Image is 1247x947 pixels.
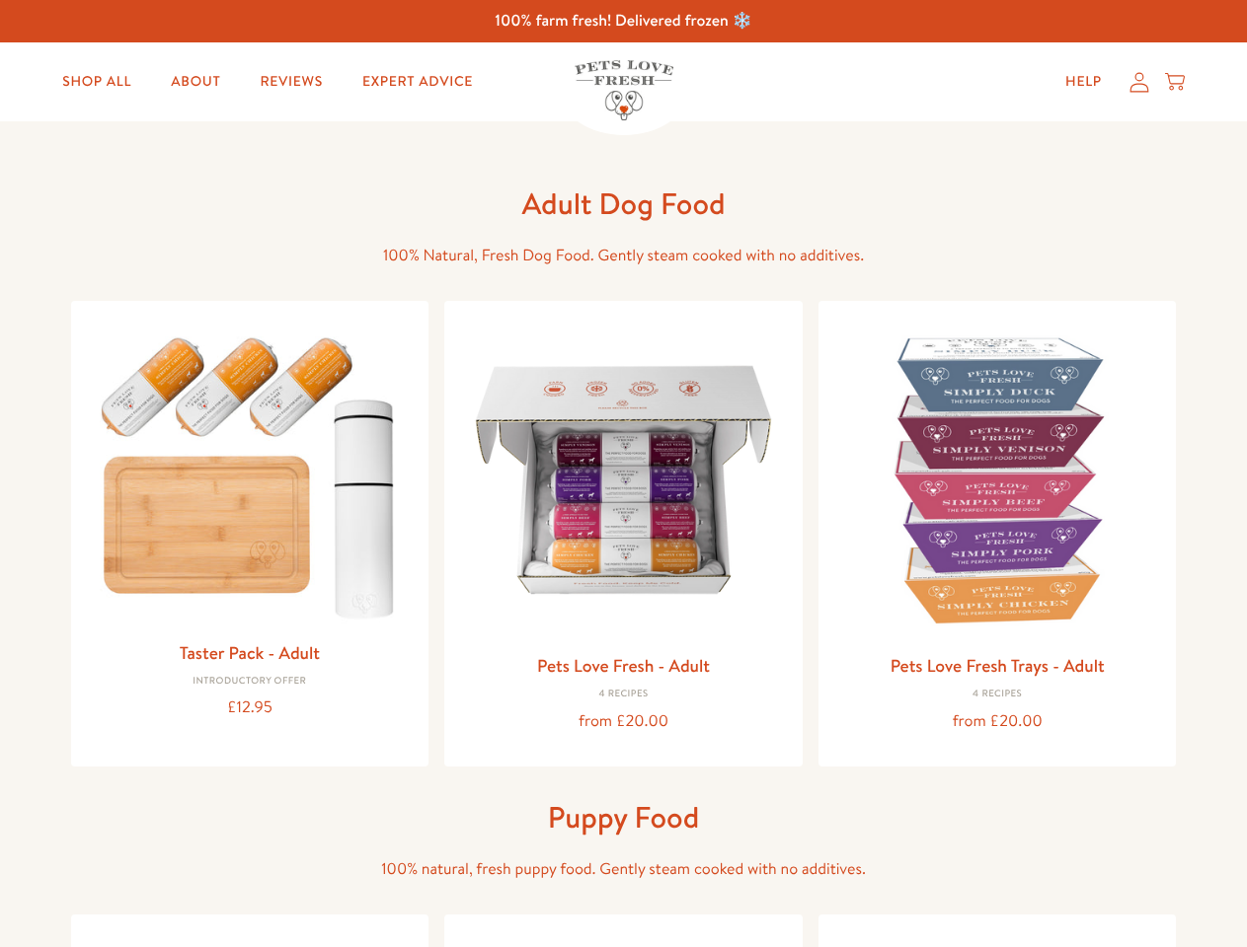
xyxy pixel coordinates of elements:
[244,62,338,102] a: Reviews
[347,62,489,102] a: Expert Advice
[87,676,414,688] div: Introductory Offer
[46,62,147,102] a: Shop All
[308,798,940,837] h1: Puppy Food
[308,184,940,223] h1: Adult Dog Food
[87,317,414,629] img: Taster Pack - Adult
[460,708,787,735] div: from £20.00
[87,694,414,721] div: £12.95
[383,245,864,266] span: 100% Natural, Fresh Dog Food. Gently steam cooked with no additives.
[155,62,236,102] a: About
[834,317,1161,643] img: Pets Love Fresh Trays - Adult
[460,689,787,700] div: 4 Recipes
[891,653,1105,678] a: Pets Love Fresh Trays - Adult
[834,708,1161,735] div: from £20.00
[381,858,866,880] span: 100% natural, fresh puppy food. Gently steam cooked with no additives.
[834,689,1161,700] div: 4 Recipes
[460,317,787,643] img: Pets Love Fresh - Adult
[537,653,710,678] a: Pets Love Fresh - Adult
[1050,62,1118,102] a: Help
[180,640,320,665] a: Taster Pack - Adult
[575,60,673,120] img: Pets Love Fresh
